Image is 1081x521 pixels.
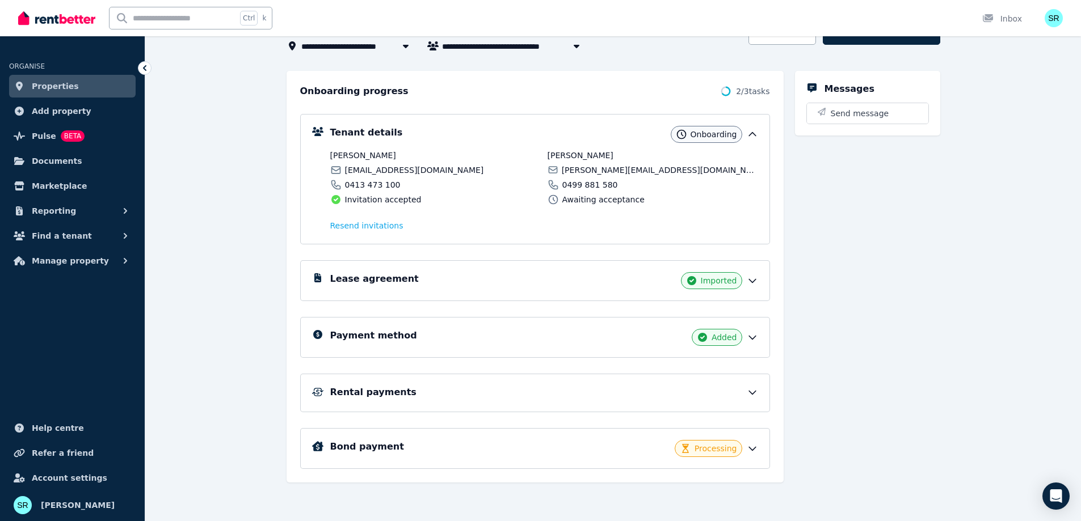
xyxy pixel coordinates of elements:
span: [PERSON_NAME] [548,150,758,161]
span: Ctrl [240,11,258,26]
span: ORGANISE [9,62,45,70]
span: Reporting [32,204,76,218]
a: Account settings [9,467,136,489]
button: Find a tenant [9,225,136,247]
button: Reporting [9,200,136,222]
h5: Bond payment [330,440,404,454]
a: Refer a friend [9,442,136,464]
span: Refer a friend [32,446,94,460]
button: Send message [807,103,928,124]
h5: Lease agreement [330,272,419,286]
img: Sarah Rusomeka [14,496,32,514]
span: Invitation accepted [345,194,422,205]
a: Help centre [9,417,136,439]
a: Add property [9,100,136,122]
span: Awaiting acceptance [562,194,645,205]
span: Properties [32,79,79,93]
span: [PERSON_NAME] [41,498,115,512]
span: Account settings [32,471,107,485]
span: [EMAIL_ADDRESS][DOMAIN_NAME] [345,164,484,176]
span: Processing [695,443,737,454]
span: [PERSON_NAME][EMAIL_ADDRESS][DOMAIN_NAME] [562,164,758,176]
span: Onboarding [691,129,737,140]
a: Documents [9,150,136,172]
img: Bond Details [312,441,323,451]
h5: Tenant details [330,126,403,139]
span: [PERSON_NAME] [330,150,541,161]
span: Added [712,332,737,343]
span: 0499 881 580 [562,179,618,190]
div: Inbox [982,13,1022,24]
a: Properties [9,75,136,98]
span: Documents [32,154,82,168]
a: Marketplace [9,175,136,197]
h5: Payment method [330,329,417,342]
img: Sarah Rusomeka [1045,9,1063,27]
span: 2 / 3 tasks [736,86,769,97]
span: Add property [32,104,91,118]
button: Resend invitations [330,220,403,231]
span: Resend invitation s [330,220,403,231]
span: Find a tenant [32,229,92,243]
h2: Onboarding progress [300,84,409,98]
span: Marketplace [32,179,87,193]
span: BETA [61,130,85,142]
a: PulseBETA [9,125,136,147]
span: Help centre [32,421,84,435]
span: 0413 473 100 [345,179,401,190]
span: k [262,14,266,23]
img: Rental Payments [312,388,323,396]
span: Send message [831,108,889,119]
div: Open Intercom Messenger [1042,482,1070,510]
span: Pulse [32,129,56,143]
span: Imported [701,275,737,286]
h5: Messages [825,82,874,96]
h5: Rental payments [330,386,417,399]
button: Manage property [9,249,136,272]
img: RentBetter [18,10,95,27]
span: Manage property [32,254,109,268]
